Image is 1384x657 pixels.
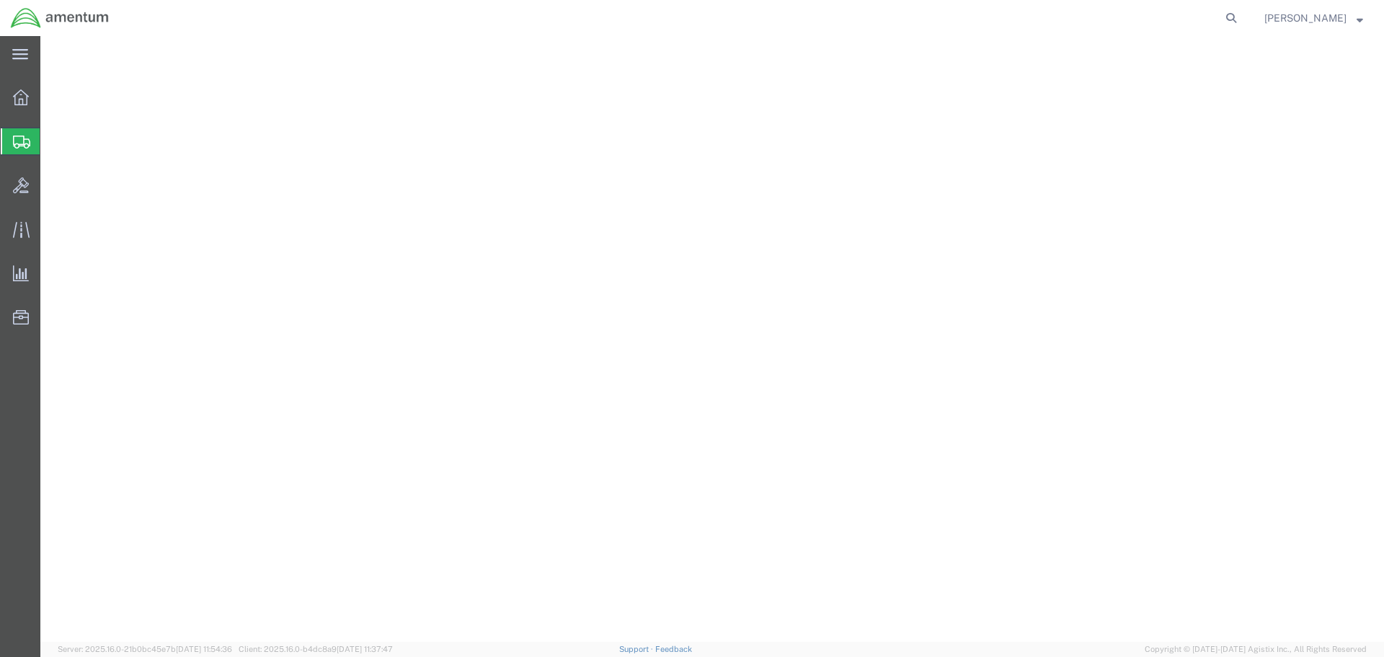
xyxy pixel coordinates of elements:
a: Support [619,645,655,653]
span: Ernesto Garcia [1264,10,1347,26]
span: Server: 2025.16.0-21b0bc45e7b [58,645,232,653]
span: Client: 2025.16.0-b4dc8a9 [239,645,393,653]
span: [DATE] 11:54:36 [176,645,232,653]
span: [DATE] 11:37:47 [337,645,393,653]
button: [PERSON_NAME] [1264,9,1364,27]
a: Feedback [655,645,692,653]
span: Copyright © [DATE]-[DATE] Agistix Inc., All Rights Reserved [1145,643,1367,656]
iframe: FS Legacy Container [40,36,1384,642]
img: logo [10,7,110,29]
